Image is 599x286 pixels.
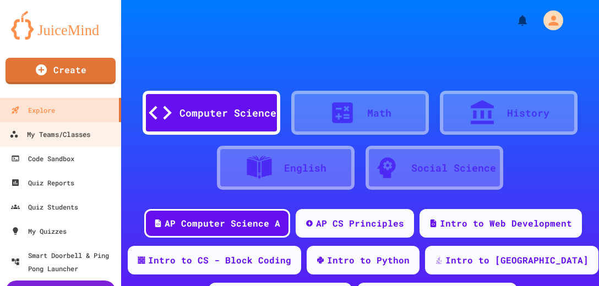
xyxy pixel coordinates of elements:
[165,217,280,230] div: AP Computer Science A
[284,161,326,175] div: English
[11,103,55,117] div: Explore
[11,152,74,165] div: Code Sandbox
[507,106,549,120] div: History
[495,11,532,30] div: My Notifications
[148,254,291,267] div: Intro to CS - Block Coding
[11,224,67,238] div: My Quizzes
[411,161,496,175] div: Social Science
[440,217,572,230] div: Intro to Web Development
[11,200,78,213] div: Quiz Students
[6,58,116,84] a: Create
[532,8,566,33] div: My Account
[179,106,276,120] div: Computer Science
[11,176,74,189] div: Quiz Reports
[11,249,117,275] div: Smart Doorbell & Ping Pong Launcher
[327,254,410,267] div: Intro to Python
[367,106,391,120] div: Math
[445,254,589,267] div: Intro to [GEOGRAPHIC_DATA]
[11,11,110,40] img: logo-orange.svg
[316,217,404,230] div: AP CS Principles
[9,128,90,141] div: My Teams/Classes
